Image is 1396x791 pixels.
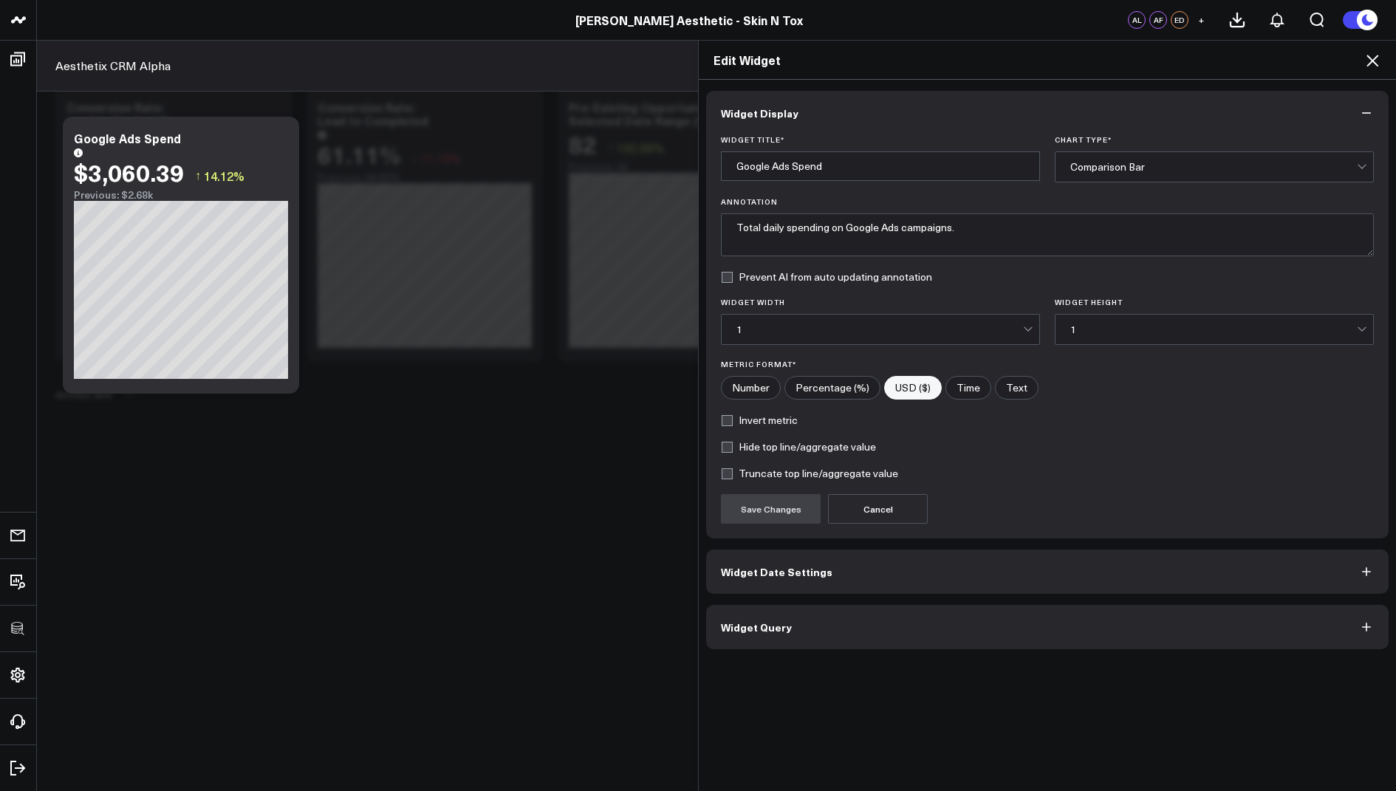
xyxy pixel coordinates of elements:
div: 1 [1070,323,1357,335]
a: [PERSON_NAME] Aesthetic - Skin N Tox [575,12,803,28]
button: Cancel [828,494,928,524]
label: Hide top line/aggregate value [721,441,876,453]
h2: Edit Widget [714,52,1381,68]
span: + [1198,15,1205,25]
div: Comparison Bar [1070,161,1357,173]
label: Annotation [721,197,1374,206]
button: + [1192,11,1210,29]
textarea: Total daily spending on Google Ads campaigns. [721,213,1374,256]
div: AF [1149,11,1167,29]
label: Invert metric [721,414,798,426]
div: ED [1171,11,1188,29]
label: Metric Format* [721,360,1374,369]
label: Widget Width [721,298,1040,307]
label: Widget Title * [721,135,1040,144]
label: USD ($) [884,376,942,400]
label: Prevent AI from auto updating annotation [721,271,932,283]
div: 1 [736,323,1023,335]
div: AL [1128,11,1146,29]
label: Percentage (%) [784,376,880,400]
label: Widget Height [1055,298,1374,307]
label: Number [721,376,781,400]
label: Text [995,376,1039,400]
label: Time [945,376,991,400]
label: Truncate top line/aggregate value [721,468,898,479]
button: Widget Display [706,91,1389,135]
span: Widget Query [721,621,792,633]
span: Widget Date Settings [721,566,832,578]
input: Enter your widget title [721,151,1040,181]
label: Chart Type * [1055,135,1374,144]
span: Widget Display [721,107,798,119]
button: Save Changes [721,494,821,524]
button: Widget Date Settings [706,549,1389,594]
button: Widget Query [706,605,1389,649]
